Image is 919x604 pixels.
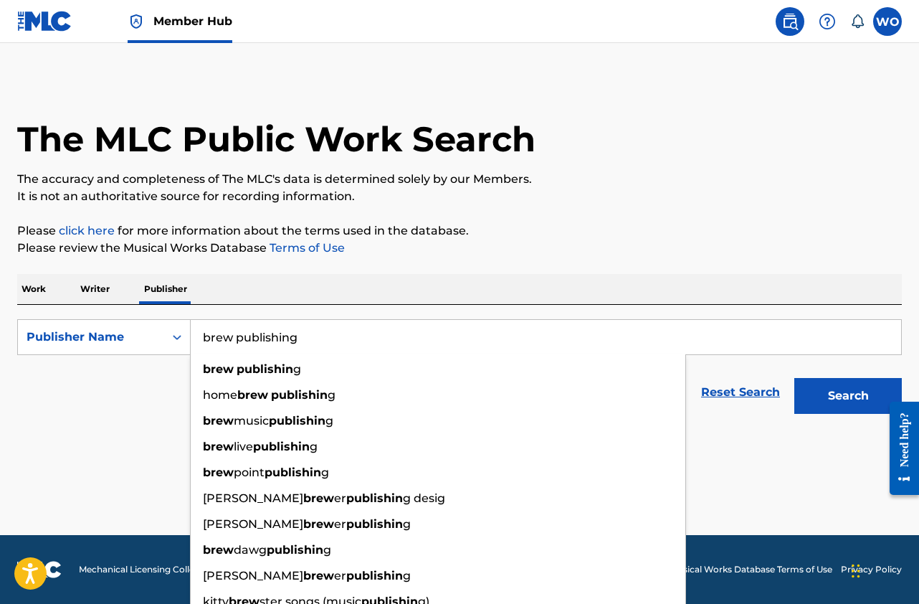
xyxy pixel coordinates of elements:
form: Search Form [17,319,902,421]
strong: publishin [346,517,403,531]
img: logo [17,561,62,578]
strong: brew [203,362,234,376]
div: Help [813,7,842,36]
div: Notifications [850,14,865,29]
p: Writer [76,274,114,304]
span: [PERSON_NAME] [203,569,303,582]
a: Privacy Policy [841,563,902,576]
strong: brew [203,543,234,557]
span: Mechanical Licensing Collective © 2025 [79,563,245,576]
span: Member Hub [153,13,232,29]
p: Work [17,274,50,304]
img: MLC Logo [17,11,72,32]
p: Please review the Musical Works Database [17,240,902,257]
img: search [781,13,799,30]
span: home [203,388,237,402]
div: Drag [852,549,860,593]
iframe: Chat Widget [847,535,919,604]
h1: The MLC Public Work Search [17,118,535,161]
span: g [321,466,329,479]
span: er [334,491,346,505]
strong: publishin [271,388,328,402]
img: Top Rightsholder [128,13,145,30]
span: g [323,543,331,557]
strong: publishin [265,466,321,479]
p: It is not an authoritative source for recording information. [17,188,902,205]
strong: publishin [267,543,323,557]
strong: brew [303,491,334,505]
strong: publishin [346,491,403,505]
strong: brew [203,466,234,479]
a: Musical Works Database Terms of Use [670,563,832,576]
span: music [234,414,269,428]
a: Public Search [776,7,804,36]
iframe: Resource Center [879,390,919,506]
span: g [403,569,411,582]
span: g [403,517,411,531]
span: g [328,388,335,402]
span: g [325,414,333,428]
strong: brew [237,388,268,402]
span: dawg [234,543,267,557]
span: er [334,517,346,531]
a: Reset Search [694,377,787,408]
strong: brew [303,517,334,531]
button: Search [794,378,902,414]
strong: brew [203,440,234,453]
strong: publishin [346,569,403,582]
a: click here [59,224,115,237]
strong: publishin [253,440,310,453]
span: g [310,440,318,453]
strong: brew [303,569,334,582]
strong: publishin [269,414,325,428]
div: Publisher Name [27,329,156,346]
a: Terms of Use [267,241,345,255]
div: User Menu [873,7,902,36]
p: Please for more information about the terms used in the database. [17,222,902,240]
span: g desig [403,491,445,505]
span: [PERSON_NAME] [203,491,303,505]
p: Publisher [140,274,191,304]
strong: brew [203,414,234,428]
strong: publishin [237,362,293,376]
p: The accuracy and completeness of The MLC's data is determined solely by our Members. [17,171,902,188]
span: g [293,362,301,376]
span: [PERSON_NAME] [203,517,303,531]
img: help [819,13,836,30]
span: live [234,440,253,453]
span: er [334,569,346,582]
span: point [234,466,265,479]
